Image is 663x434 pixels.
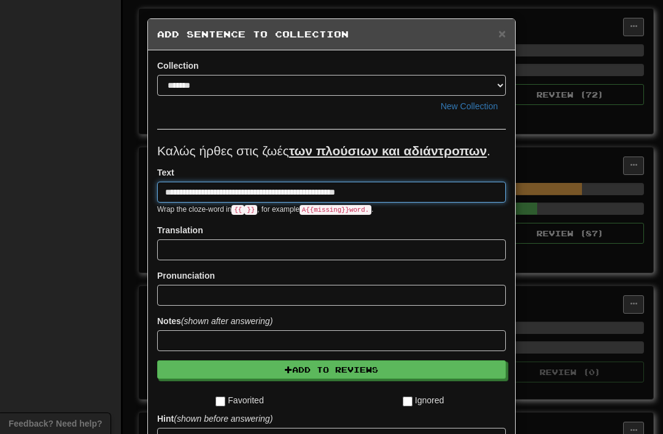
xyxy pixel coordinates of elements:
[157,315,273,327] label: Notes
[157,269,215,282] label: Pronunciation
[244,205,257,215] code: }}
[433,96,506,117] button: New Collection
[157,360,506,379] button: Add to Reviews
[157,28,506,41] h5: Add Sentence to Collection
[231,205,244,215] code: {{
[157,224,203,236] label: Translation
[181,316,273,326] em: (shown after answering)
[403,397,413,406] input: Ignored
[157,60,199,72] label: Collection
[157,413,273,425] label: Hint
[157,205,373,214] small: Wrap the cloze-word in , for example .
[215,397,225,406] input: Favorited
[215,394,263,406] label: Favorited
[174,414,273,424] em: (shown before answering)
[157,166,174,179] label: Text
[498,26,506,41] span: ×
[289,144,487,158] u: των πλούσιων και αδιάντροπων
[498,27,506,40] button: Close
[157,142,506,160] p: Καλώς ήρθες στις ζωές .
[403,394,444,406] label: Ignored
[300,205,371,215] code: A {{ missing }} word.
